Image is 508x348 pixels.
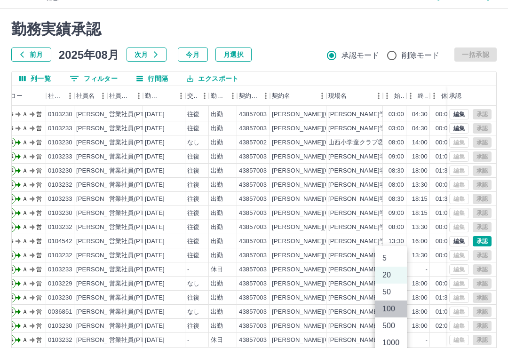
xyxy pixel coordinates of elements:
[375,284,407,301] li: 50
[375,317,407,334] li: 500
[375,267,407,284] li: 20
[375,301,407,317] li: 100
[375,250,407,267] li: 5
